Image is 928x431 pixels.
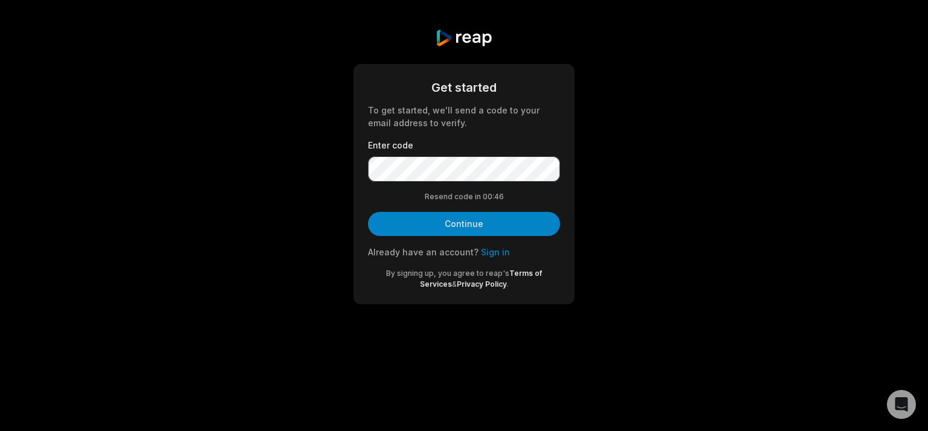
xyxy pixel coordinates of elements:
[368,247,478,257] span: Already have an account?
[452,279,457,289] span: &
[368,78,560,97] div: Get started
[494,191,504,202] span: 46
[368,212,560,236] button: Continue
[368,139,560,152] label: Enter code
[887,390,916,419] div: Open Intercom Messenger
[368,104,560,129] div: To get started, we'll send a code to your email address to verify.
[481,247,510,257] a: Sign in
[435,29,492,47] img: reap
[386,269,509,278] span: By signing up, you agree to reap's
[507,279,509,289] span: .
[420,269,543,289] a: Terms of Services
[457,279,507,289] a: Privacy Policy
[368,191,560,202] div: Resend code in 00:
